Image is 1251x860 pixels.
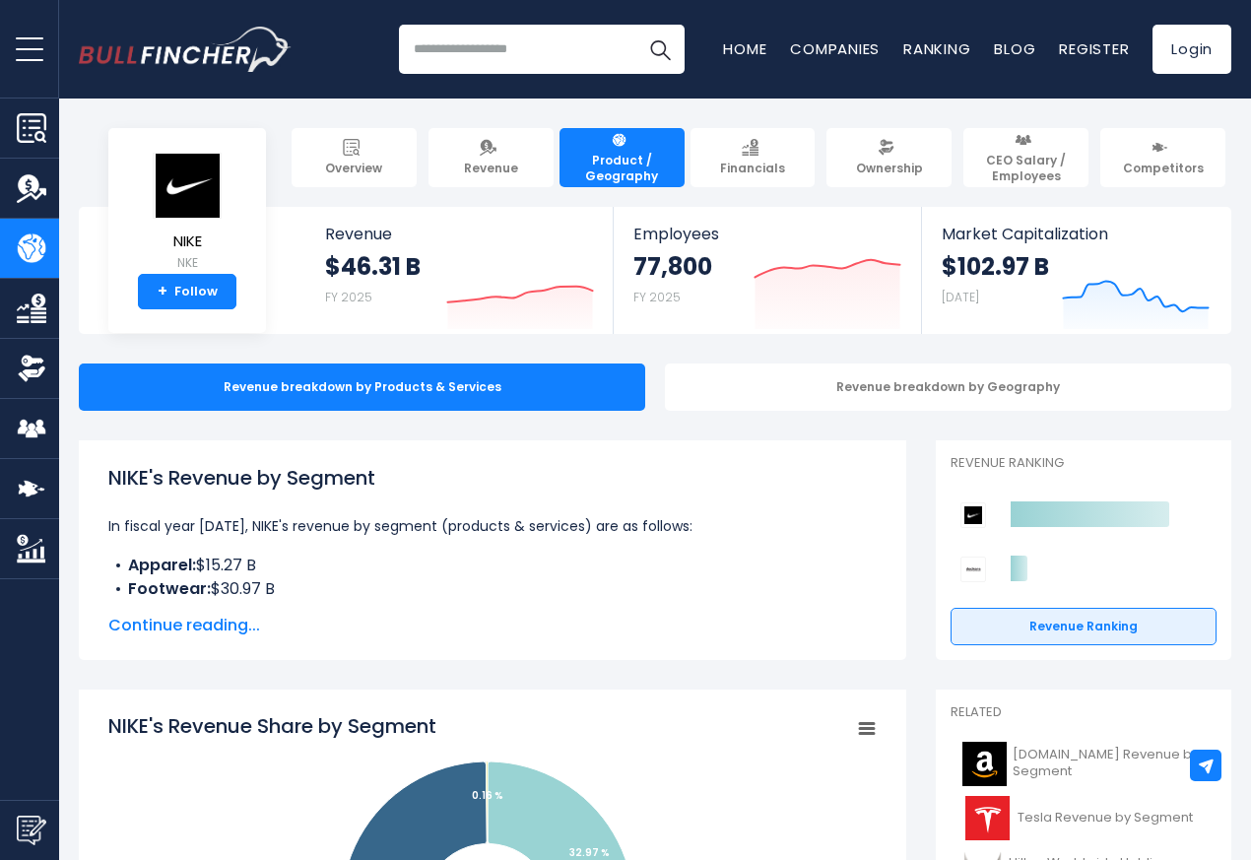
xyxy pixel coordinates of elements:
tspan: NIKE's Revenue Share by Segment [108,712,436,740]
a: Home [723,38,766,59]
p: Revenue Ranking [951,455,1217,472]
a: Revenue [428,128,554,187]
b: Footwear: [128,577,211,600]
a: Go to homepage [79,27,291,72]
a: [DOMAIN_NAME] Revenue by Segment [951,737,1217,791]
a: CEO Salary / Employees [963,128,1088,187]
span: Competitors [1123,161,1204,176]
p: Related [951,704,1217,721]
h1: NIKE's Revenue by Segment [108,463,877,493]
strong: 77,800 [633,251,712,282]
a: Revenue $46.31 B FY 2025 [305,207,614,334]
a: Product / Geography [560,128,685,187]
a: Employees 77,800 FY 2025 [614,207,920,334]
a: Blog [994,38,1035,59]
strong: + [158,283,167,300]
a: NIKE NKE [152,152,223,275]
a: Register [1059,38,1129,59]
span: Overview [325,161,382,176]
a: Ranking [903,38,970,59]
strong: $46.31 B [325,251,421,282]
img: Bullfincher logo [79,27,292,72]
p: In fiscal year [DATE], NIKE's revenue by segment (products & services) are as follows: [108,514,877,538]
li: $30.97 B [108,577,877,601]
a: Login [1152,25,1231,74]
tspan: 0.16 % [472,788,503,803]
a: Competitors [1100,128,1225,187]
a: Revenue Ranking [951,608,1217,645]
span: Product / Geography [568,153,676,183]
img: NIKE competitors logo [960,502,986,528]
span: [DOMAIN_NAME] Revenue by Segment [1013,747,1205,780]
small: FY 2025 [325,289,372,305]
a: Financials [691,128,816,187]
li: $15.27 B [108,554,877,577]
button: Search [635,25,685,74]
tspan: 32.97 % [569,845,610,860]
a: Companies [790,38,880,59]
strong: $102.97 B [942,251,1049,282]
span: NIKE [153,233,222,250]
a: Tesla Revenue by Segment [951,791,1217,845]
span: Financials [720,161,785,176]
img: Deckers Outdoor Corporation competitors logo [960,557,986,582]
span: CEO Salary / Employees [972,153,1080,183]
b: Apparel: [128,554,196,576]
img: Ownership [17,354,46,383]
span: Tesla Revenue by Segment [1018,810,1193,827]
small: NKE [153,254,222,272]
div: Revenue breakdown by Geography [665,364,1231,411]
a: Overview [292,128,417,187]
img: TSLA logo [962,796,1012,840]
span: Ownership [856,161,923,176]
span: Revenue [464,161,518,176]
small: [DATE] [942,289,979,305]
span: Employees [633,225,900,243]
small: FY 2025 [633,289,681,305]
a: Market Capitalization $102.97 B [DATE] [922,207,1229,334]
span: Market Capitalization [942,225,1210,243]
a: Ownership [826,128,952,187]
span: Revenue [325,225,594,243]
img: AMZN logo [962,742,1007,786]
span: Continue reading... [108,614,877,637]
div: Revenue breakdown by Products & Services [79,364,645,411]
a: +Follow [138,274,236,309]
